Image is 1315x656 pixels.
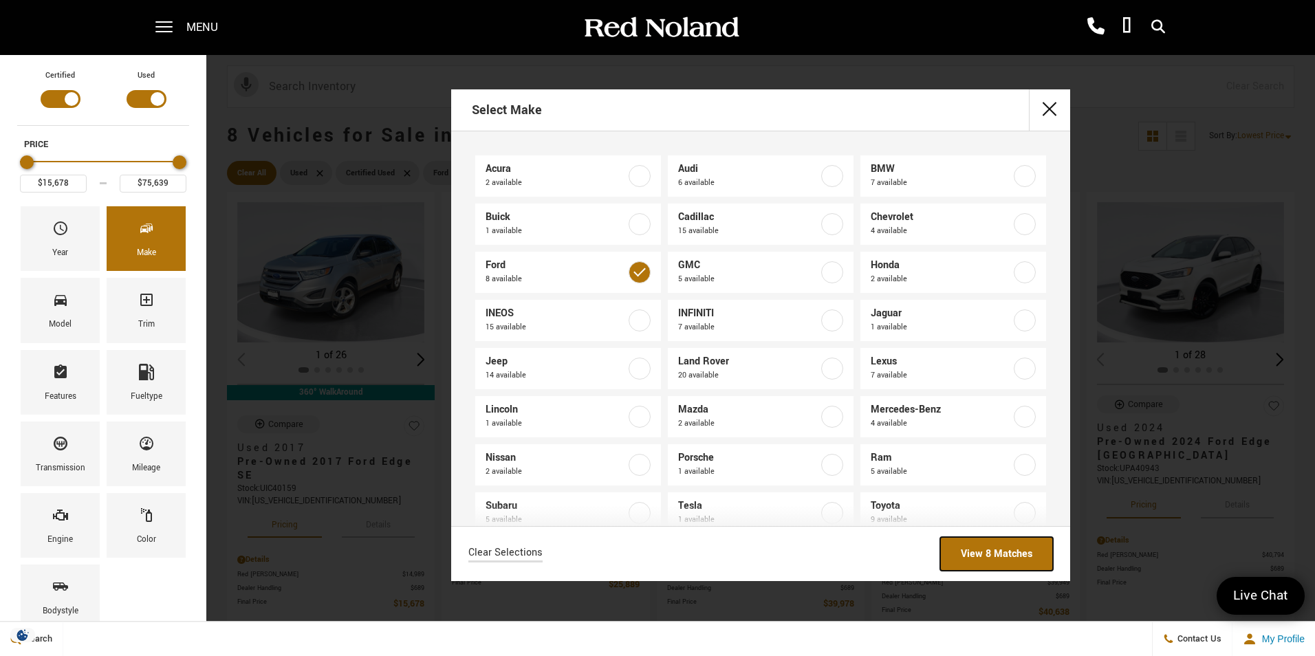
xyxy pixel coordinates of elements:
span: 1 available [678,465,818,479]
span: Year [52,217,69,245]
div: Transmission [36,461,85,476]
a: Nissan2 available [475,444,661,485]
a: Clear Selections [468,546,543,562]
span: INFINITI [678,307,818,320]
span: Mazda [678,403,818,417]
span: 7 available [871,369,1011,382]
div: Color [137,532,156,547]
span: 9 available [871,513,1011,527]
span: 5 available [871,465,1011,479]
span: INEOS [486,307,626,320]
span: Nissan [486,451,626,465]
label: Used [138,69,155,83]
span: Ram [871,451,1011,465]
div: Engine [47,532,73,547]
span: Jaguar [871,307,1011,320]
span: Buick [486,210,626,224]
span: 2 available [678,417,818,430]
span: Tesla [678,499,818,513]
input: Maximum [120,175,186,193]
div: Fueltype [131,389,162,404]
div: MileageMileage [107,422,186,486]
span: 14 available [486,369,626,382]
div: Model [49,317,72,332]
div: Mileage [132,461,160,476]
span: 7 available [678,320,818,334]
span: Lexus [871,355,1011,369]
a: Buick1 available [475,204,661,245]
a: Lincoln1 available [475,396,661,437]
span: Ford [486,259,626,272]
div: TrimTrim [107,278,186,342]
a: BMW7 available [860,155,1046,197]
span: 15 available [486,320,626,334]
span: My Profile [1257,633,1305,644]
span: Honda [871,259,1011,272]
div: ColorColor [107,493,186,558]
span: Transmission [52,432,69,461]
a: GMC5 available [668,252,854,293]
input: Minimum [20,175,87,193]
span: GMC [678,259,818,272]
div: ModelModel [21,278,100,342]
label: Certified [45,69,75,83]
span: 2 available [486,465,626,479]
div: EngineEngine [21,493,100,558]
div: Minimum Price [20,155,34,169]
span: 15 available [678,224,818,238]
span: Make [138,217,155,245]
span: 1 available [486,417,626,430]
span: Bodystyle [52,575,69,604]
span: 1 available [678,513,818,527]
span: Mileage [138,432,155,461]
a: Subaru5 available [475,492,661,534]
img: Opt-Out Icon [7,628,39,642]
span: Porsche [678,451,818,465]
a: Jaguar1 available [860,300,1046,341]
span: 1 available [486,224,626,238]
a: Land Rover20 available [668,348,854,389]
button: Open user profile menu [1232,622,1315,656]
div: TransmissionTransmission [21,422,100,486]
a: INFINITI7 available [668,300,854,341]
span: Chevrolet [871,210,1011,224]
section: Click to Open Cookie Consent Modal [7,628,39,642]
a: INEOS15 available [475,300,661,341]
span: Jeep [486,355,626,369]
img: Red Noland Auto Group [582,16,740,40]
div: Maximum Price [173,155,186,169]
div: Price [20,151,186,193]
span: 2 available [871,272,1011,286]
span: 1 available [871,320,1011,334]
div: Bodystyle [43,604,78,619]
div: Filter by Vehicle Type [17,69,189,125]
h2: Select Make [472,91,542,129]
span: 5 available [486,513,626,527]
span: 2 available [486,176,626,190]
div: Make [137,245,156,261]
a: View 8 Matches [940,537,1053,571]
a: Mazda2 available [668,396,854,437]
span: Cadillac [678,210,818,224]
button: close [1029,89,1070,131]
a: Ford8 available [475,252,661,293]
div: MakeMake [107,206,186,271]
span: Toyota [871,499,1011,513]
a: Jeep14 available [475,348,661,389]
span: 20 available [678,369,818,382]
span: Subaru [486,499,626,513]
a: Chevrolet4 available [860,204,1046,245]
span: Fueltype [138,360,155,389]
span: Model [52,288,69,317]
span: Live Chat [1226,587,1295,605]
div: FueltypeFueltype [107,350,186,415]
span: Color [138,503,155,532]
a: Tesla1 available [668,492,854,534]
div: BodystyleBodystyle [21,565,100,629]
a: Cadillac15 available [668,204,854,245]
span: Mercedes-Benz [871,403,1011,417]
span: Lincoln [486,403,626,417]
a: Porsche1 available [668,444,854,485]
h5: Price [24,138,182,151]
a: Honda2 available [860,252,1046,293]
